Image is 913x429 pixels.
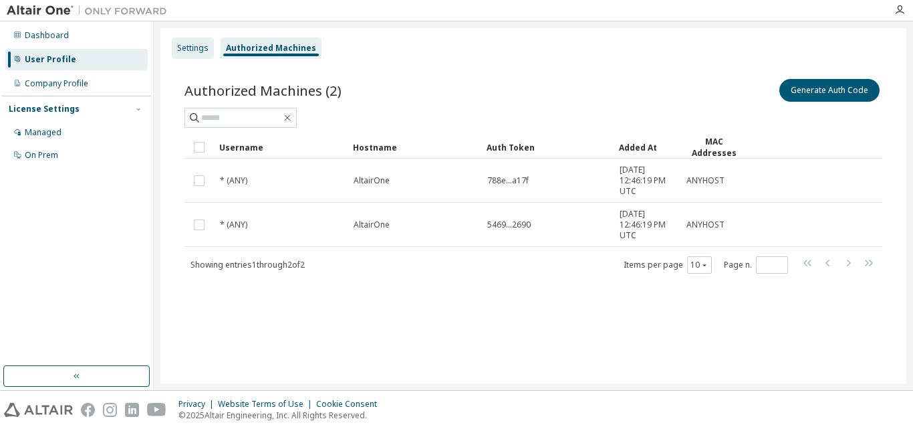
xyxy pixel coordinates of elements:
[354,175,390,186] span: AltairOne
[178,410,385,421] p: © 2025 Altair Engineering, Inc. All Rights Reserved.
[178,399,218,410] div: Privacy
[4,403,73,417] img: altair_logo.svg
[779,79,880,102] button: Generate Auth Code
[190,259,305,270] span: Showing entries 1 through 2 of 2
[25,30,69,41] div: Dashboard
[686,136,742,159] div: MAC Addresses
[624,256,712,274] span: Items per page
[103,403,117,417] img: instagram.svg
[619,137,675,158] div: Added At
[25,54,76,65] div: User Profile
[147,403,166,417] img: youtube.svg
[686,175,725,186] span: ANYHOST
[25,127,61,138] div: Managed
[724,256,788,274] span: Page n.
[487,220,531,230] span: 5469...2690
[7,4,174,17] img: Altair One
[353,137,476,158] div: Hostname
[219,137,342,158] div: Username
[487,137,608,158] div: Auth Token
[218,399,316,410] div: Website Terms of Use
[487,175,529,186] span: 788e...a17f
[226,43,316,54] div: Authorized Machines
[125,403,139,417] img: linkedin.svg
[9,104,80,114] div: License Settings
[620,165,674,197] span: [DATE] 12:46:19 PM UTC
[81,403,95,417] img: facebook.svg
[220,220,247,230] span: * (ANY)
[184,81,342,100] span: Authorized Machines (2)
[177,43,209,54] div: Settings
[354,220,390,230] span: AltairOne
[690,260,708,270] button: 10
[25,78,88,89] div: Company Profile
[316,399,385,410] div: Cookie Consent
[686,220,725,230] span: ANYHOST
[220,175,247,186] span: * (ANY)
[25,150,58,161] div: On Prem
[620,209,674,241] span: [DATE] 12:46:19 PM UTC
